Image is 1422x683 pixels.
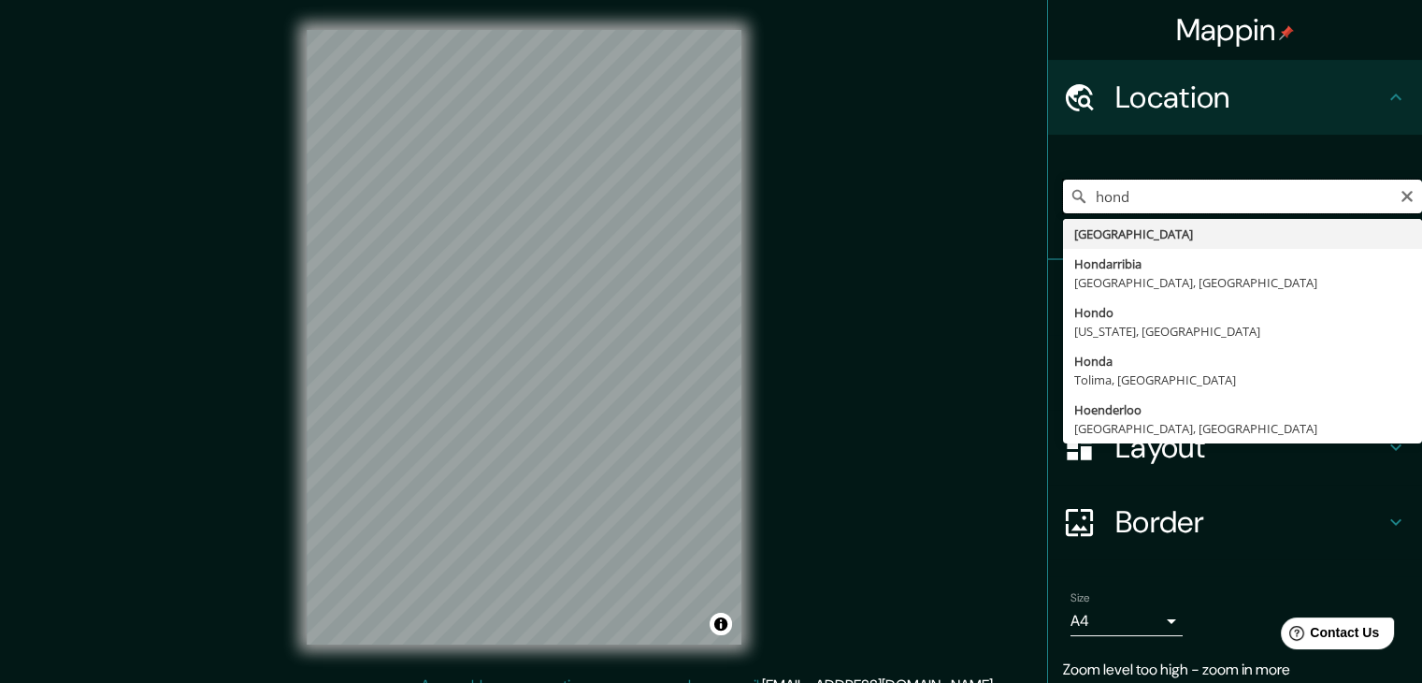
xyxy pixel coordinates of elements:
canvas: Map [307,30,741,645]
div: Border [1048,485,1422,559]
button: Clear [1400,186,1415,204]
div: A4 [1070,606,1183,636]
div: Pins [1048,260,1422,335]
div: Tolima, [GEOGRAPHIC_DATA] [1074,371,1411,389]
div: Style [1048,335,1422,410]
div: [GEOGRAPHIC_DATA], [GEOGRAPHIC_DATA] [1074,419,1411,438]
h4: Layout [1115,429,1385,466]
div: Location [1048,60,1422,135]
div: Hoenderloo [1074,400,1411,419]
div: Layout [1048,410,1422,485]
div: Hondarribia [1074,254,1411,273]
div: [GEOGRAPHIC_DATA] [1074,225,1411,243]
img: pin-icon.png [1279,25,1294,40]
iframe: Help widget launcher [1256,610,1401,662]
h4: Location [1115,79,1385,116]
div: [US_STATE], [GEOGRAPHIC_DATA] [1074,322,1411,341]
div: [GEOGRAPHIC_DATA], [GEOGRAPHIC_DATA] [1074,273,1411,292]
button: Toggle attribution [710,613,732,635]
p: Zoom level too high - zoom in more [1063,659,1407,681]
input: Pick your city or area [1063,180,1422,213]
h4: Mappin [1176,11,1295,49]
div: Honda [1074,352,1411,371]
h4: Border [1115,503,1385,541]
div: Hondo [1074,303,1411,322]
label: Size [1070,590,1090,606]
